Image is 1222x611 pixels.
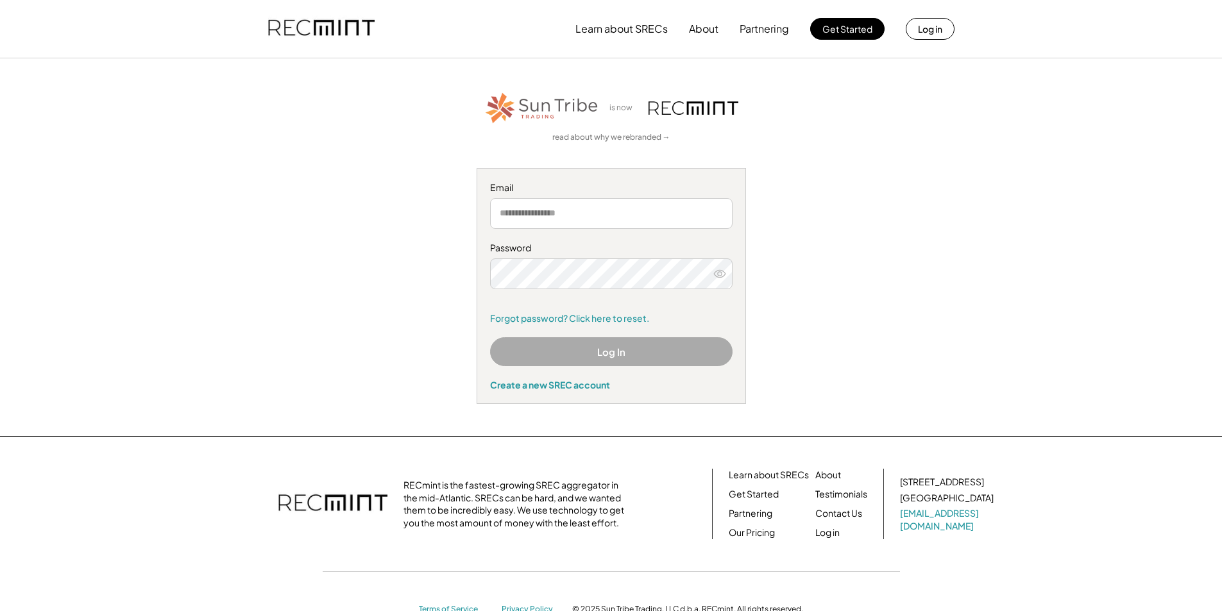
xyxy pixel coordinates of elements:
img: recmint-logotype%403x.png [278,481,387,526]
a: Log in [815,526,840,539]
img: recmint-logotype%403x.png [268,7,375,51]
img: recmint-logotype%403x.png [649,101,738,115]
div: is now [606,103,642,113]
img: STT_Horizontal_Logo%2B-%2BColor.png [484,90,600,126]
button: About [689,16,718,42]
button: Get Started [810,18,885,40]
div: [GEOGRAPHIC_DATA] [900,492,994,505]
div: Create a new SREC account [490,379,733,390]
a: Partnering [729,507,772,520]
div: Password [490,242,733,255]
a: read about why we rebranded → [552,132,670,143]
a: Get Started [729,488,779,501]
div: RECmint is the fastest-growing SREC aggregator in the mid-Atlantic. SRECs can be hard, and we wan... [403,479,631,529]
div: Email [490,181,733,194]
button: Learn about SRECs [575,16,668,42]
a: Testimonials [815,488,867,501]
a: Contact Us [815,507,862,520]
a: Our Pricing [729,526,775,539]
button: Log In [490,337,733,366]
a: [EMAIL_ADDRESS][DOMAIN_NAME] [900,507,996,532]
a: About [815,469,841,481]
button: Log in [906,18,955,40]
button: Partnering [740,16,789,42]
a: Learn about SRECs [729,469,809,481]
a: Forgot password? Click here to reset. [490,312,733,325]
div: [STREET_ADDRESS] [900,476,984,489]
